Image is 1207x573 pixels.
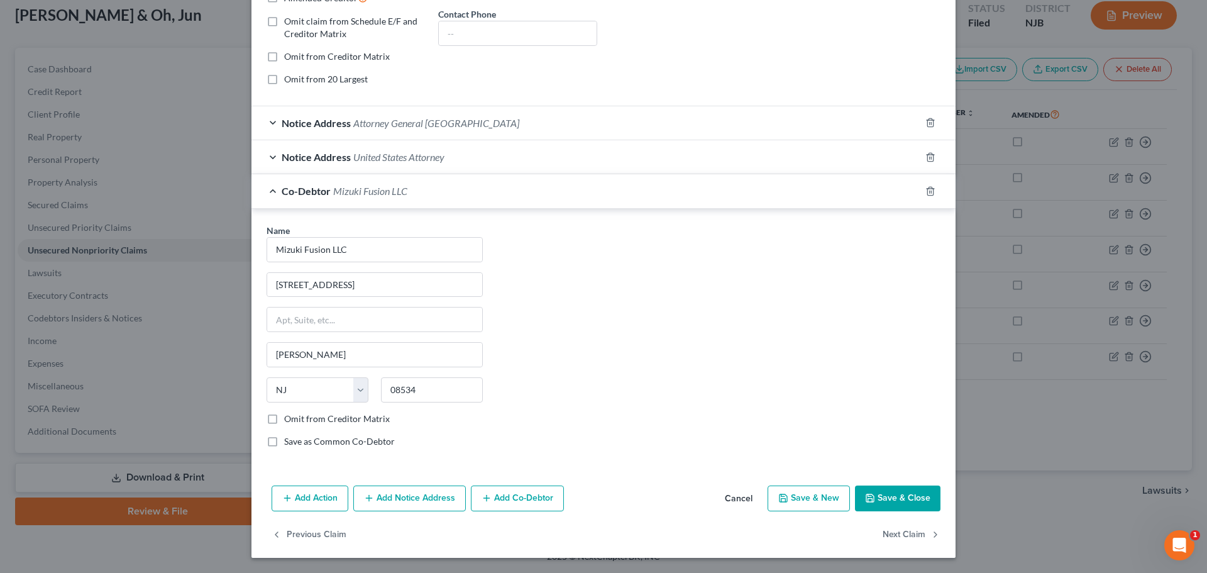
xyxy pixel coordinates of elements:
span: Mizuki Fusion LLC [333,185,407,197]
button: Save & Close [855,486,940,512]
input: Enter city... [267,343,482,367]
label: Contact Phone [438,8,496,21]
span: Name [267,225,290,236]
span: Attorney General [GEOGRAPHIC_DATA] [353,117,519,129]
button: Next Claim [883,521,940,548]
button: Save & New [768,486,850,512]
button: Add Action [272,486,348,512]
input: Enter zip.. [381,377,483,403]
button: Cancel [715,487,763,512]
input: Enter address... [267,273,482,297]
span: Notice Address [282,151,351,163]
span: Notice Address [282,117,351,129]
iframe: Intercom live chat [1164,530,1194,560]
input: -- [439,21,597,45]
input: Apt, Suite, etc... [267,308,482,331]
span: Omit claim from Schedule E/F and Creditor Matrix [284,16,417,39]
span: United States Attorney [353,151,444,163]
span: Co-Debtor [282,185,331,197]
span: Omit from 20 Largest [284,74,368,84]
button: Add Co-Debtor [471,486,564,512]
input: Enter name... [267,238,482,262]
label: Omit from Creditor Matrix [284,413,390,425]
button: Add Notice Address [353,486,466,512]
button: Previous Claim [272,521,346,548]
span: 1 [1190,530,1200,540]
label: Save as Common Co-Debtor [284,435,395,448]
span: Omit from Creditor Matrix [284,51,390,62]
